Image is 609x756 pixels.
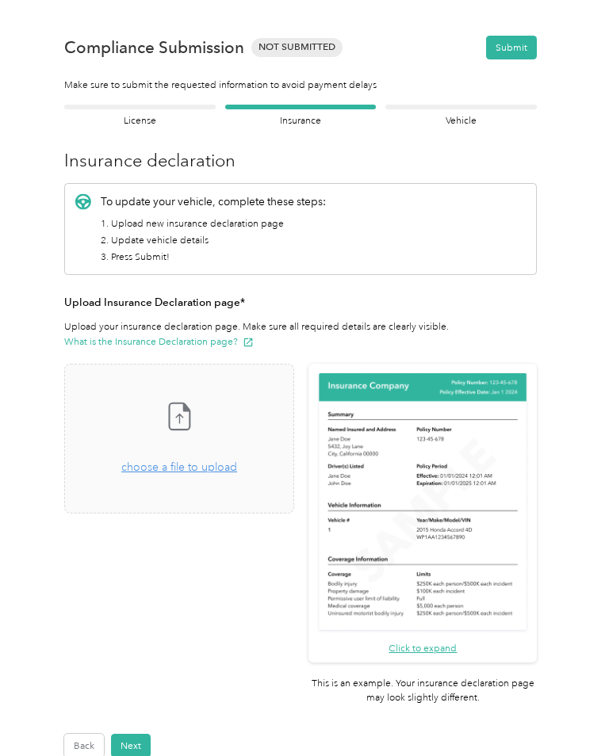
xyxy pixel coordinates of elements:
[385,114,537,128] h4: Vehicle
[64,147,538,174] h3: Insurance declaration
[64,334,254,349] button: What is the Insurance Declaration page?
[520,667,609,756] iframe: Everlance-gr Chat Button Frame
[64,78,538,93] div: Make sure to submit the requested information to avoid payment delays
[121,460,237,474] span: choose a file to upload
[486,36,537,59] button: Submit
[101,234,326,248] li: 2. Update vehicle details
[101,193,326,210] p: To update your vehicle, complete these steps:
[101,250,326,265] li: 3. Press Submit!
[316,371,530,634] img: Sample insurance declaration
[389,641,457,655] button: Click to expand
[64,114,216,128] h4: License
[64,38,244,57] h1: Compliance Submission
[225,114,377,128] h4: Insurance
[251,38,343,56] span: Not Submitted
[64,320,538,349] p: Upload your insurance declaration page. Make sure all required details are clearly visible.
[101,217,326,231] li: 1. Upload new insurance declaration page
[65,365,294,513] span: choose a file to upload
[308,677,537,705] p: This is an example. Your insurance declaration page may look slightly different.
[64,294,538,311] h3: Upload Insurance Declaration page*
